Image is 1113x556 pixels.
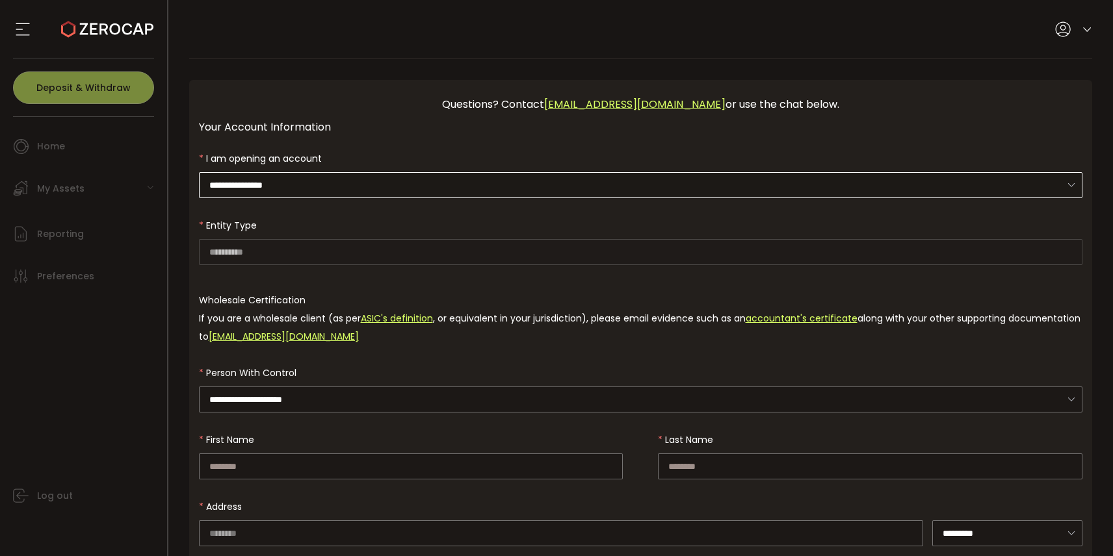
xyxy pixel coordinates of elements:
span: Log out [37,486,73,505]
div: Questions? Contact or use the chat below. [199,90,1083,119]
a: ASIC's definition [361,312,433,325]
span: Reporting [37,225,84,244]
div: Your Account Information [199,119,1083,135]
button: Deposit & Withdraw [13,71,154,104]
span: Deposit & Withdraw [36,83,131,92]
span: Preferences [37,267,94,286]
label: Address [199,500,250,513]
a: [EMAIL_ADDRESS][DOMAIN_NAME] [544,97,726,112]
a: [EMAIL_ADDRESS][DOMAIN_NAME] [209,330,359,343]
span: My Assets [37,179,85,198]
div: Wholesale Certification If you are a wholesale client (as per , or equivalent in your jurisdictio... [199,291,1083,346]
span: Home [37,137,65,156]
a: accountant's certificate [746,312,858,325]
